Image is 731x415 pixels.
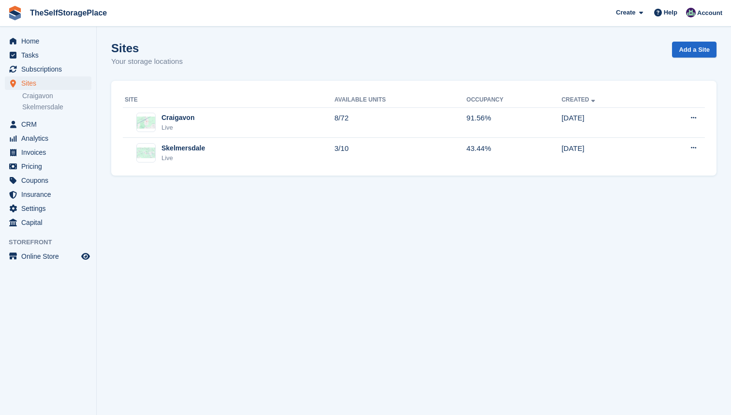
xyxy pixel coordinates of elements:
td: [DATE] [561,107,652,138]
p: Your storage locations [111,56,183,67]
img: Image of Craigavon site [137,117,155,129]
img: Image of Skelmersdale site [137,148,155,159]
span: Tasks [21,48,79,62]
span: Pricing [21,160,79,173]
a: menu [5,174,91,187]
a: menu [5,188,91,201]
span: Sites [21,76,79,90]
a: menu [5,34,91,48]
div: Skelmersdale [161,143,205,153]
a: TheSelfStoragePlace [26,5,111,21]
span: Create [616,8,635,17]
th: Available Units [335,92,467,108]
th: Occupancy [467,92,562,108]
span: Home [21,34,79,48]
span: Online Store [21,250,79,263]
h1: Sites [111,42,183,55]
a: Skelmersdale [22,103,91,112]
a: menu [5,250,91,263]
td: 91.56% [467,107,562,138]
a: Craigavon [22,91,91,101]
a: menu [5,48,91,62]
a: Created [561,96,597,103]
div: Live [161,123,194,133]
a: menu [5,216,91,229]
a: menu [5,62,91,76]
div: Craigavon [161,113,194,123]
span: Storefront [9,237,96,247]
span: Help [664,8,677,17]
a: Add a Site [672,42,716,58]
span: Settings [21,202,79,215]
span: Insurance [21,188,79,201]
a: menu [5,118,91,131]
span: Analytics [21,132,79,145]
span: CRM [21,118,79,131]
img: Sam [686,8,696,17]
a: menu [5,76,91,90]
img: stora-icon-8386f47178a22dfd0bd8f6a31ec36ba5ce8667c1dd55bd0f319d3a0aa187defe.svg [8,6,22,20]
span: Invoices [21,146,79,159]
td: 43.44% [467,138,562,168]
span: Subscriptions [21,62,79,76]
span: Capital [21,216,79,229]
a: menu [5,132,91,145]
th: Site [123,92,335,108]
td: 3/10 [335,138,467,168]
a: menu [5,202,91,215]
td: [DATE] [561,138,652,168]
div: Live [161,153,205,163]
td: 8/72 [335,107,467,138]
span: Coupons [21,174,79,187]
a: menu [5,146,91,159]
span: Account [697,8,722,18]
a: Preview store [80,251,91,262]
a: menu [5,160,91,173]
